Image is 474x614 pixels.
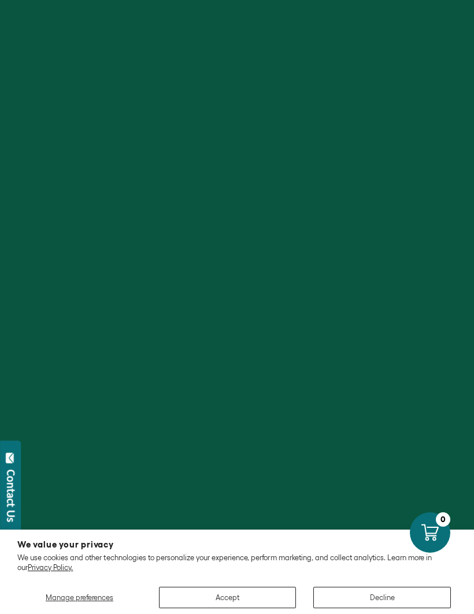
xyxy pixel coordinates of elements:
div: 0 [436,512,450,527]
h2: We value your privacy [17,540,457,549]
div: Contact Us [5,469,17,522]
p: We use cookies and other technologies to personalize your experience, perform marketing, and coll... [17,553,457,572]
button: Accept [159,587,297,608]
button: Manage preferences [17,587,142,608]
button: Decline [313,587,451,608]
span: Manage preferences [46,593,113,602]
a: Privacy Policy. [28,563,73,572]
